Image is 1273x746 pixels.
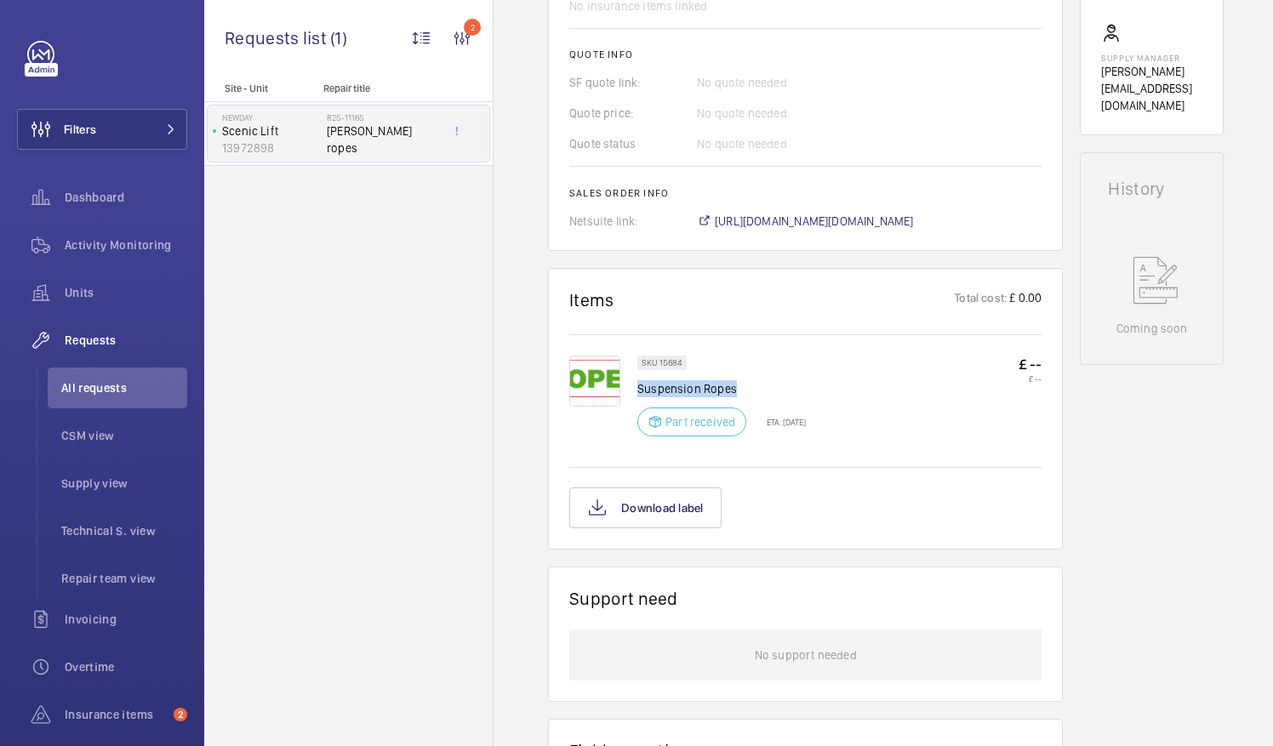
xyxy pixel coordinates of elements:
[65,189,187,206] span: Dashboard
[222,122,320,140] p: Scenic Lift
[637,380,806,397] p: Suspension Ropes
[569,289,614,310] h1: Items
[61,475,187,492] span: Supply view
[569,48,1042,60] h2: Quote info
[65,332,187,349] span: Requests
[64,121,96,138] span: Filters
[569,588,678,609] h1: Support need
[65,706,167,723] span: Insurance items
[65,236,187,253] span: Activity Monitoring
[569,187,1042,199] h2: Sales order info
[954,289,1008,310] p: Total cost:
[1116,320,1188,337] p: Coming soon
[225,27,330,48] span: Requests list
[1019,373,1042,384] p: £ --
[65,284,187,301] span: Units
[569,487,722,528] button: Download label
[755,629,857,681] p: No support needed
[1101,63,1202,114] p: [PERSON_NAME][EMAIL_ADDRESS][DOMAIN_NAME]
[174,708,187,721] span: 2
[327,122,439,157] span: [PERSON_NAME] ropes
[61,427,187,444] span: CSM view
[327,112,439,122] h2: R25-11165
[222,112,320,122] p: NewDay
[1101,53,1202,63] p: Supply manager
[323,83,436,94] p: Repair title
[1108,180,1196,197] h1: History
[65,611,187,628] span: Invoicing
[65,658,187,675] span: Overtime
[569,356,620,407] img: R01FRrydbLBlqSOiE7yvwb88VTfg1azKOvryuwQfV9RCO4g6.png
[222,140,320,157] p: 13972898
[61,570,187,587] span: Repair team view
[61,379,187,396] span: All requests
[61,522,187,539] span: Technical S. view
[642,360,682,366] p: SKU 15684
[17,109,187,150] button: Filters
[204,83,317,94] p: Site - Unit
[1008,289,1042,310] p: £ 0.00
[665,413,735,430] p: Part received
[697,213,914,230] a: [URL][DOMAIN_NAME][DOMAIN_NAME]
[1019,356,1042,373] p: £ --
[715,213,914,230] span: [URL][DOMAIN_NAME][DOMAIN_NAME]
[756,417,806,427] p: ETA: [DATE]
